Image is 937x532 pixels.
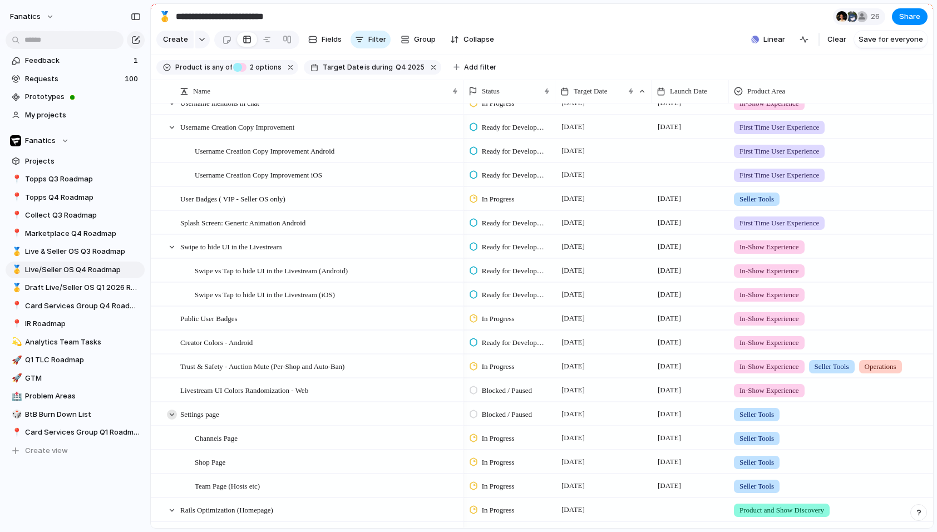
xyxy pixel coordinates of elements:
button: 📍 [10,228,21,239]
span: Ready for Development [482,337,546,348]
span: Public User Badges [180,312,238,324]
div: 📍IR Roadmap [6,316,145,332]
span: any of [210,62,232,72]
button: 🥇 [156,8,174,26]
span: In-Show Experience [739,242,799,253]
span: In-Show Experience [739,337,799,348]
span: [DATE] [559,168,588,181]
a: 🥇Draft Live/Seller OS Q1 2026 Roadmap [6,279,145,296]
span: Status [482,86,500,97]
span: Problem Areas [25,391,141,402]
a: Prototypes [6,88,145,105]
span: Create view [25,445,68,456]
button: 📍 [10,318,21,329]
a: 🚀Q1 TLC Roadmap [6,352,145,368]
a: 📍Topps Q3 Roadmap [6,171,145,188]
span: Live & Seller OS Q3 Roadmap [25,246,141,257]
span: In Progress [482,98,515,109]
span: [DATE] [655,359,684,373]
button: Create [156,31,194,48]
div: 🚀 [12,354,19,367]
a: 🥇Live & Seller OS Q3 Roadmap [6,243,145,260]
span: [DATE] [559,144,588,157]
button: 📍 [10,174,21,185]
button: 🏥 [10,391,21,402]
span: Add filter [464,62,496,72]
span: In Progress [482,313,515,324]
button: 📍 [10,192,21,203]
span: Seller Tools [739,409,774,420]
span: First Time User Experience [739,122,819,133]
button: Fanatics [6,132,145,149]
span: First Time User Experience [739,146,819,157]
span: [DATE] [559,455,588,469]
span: Ready for Development [482,265,546,277]
span: Collect Q3 Roadmap [25,210,141,221]
span: Filter [368,34,386,45]
span: In Progress [482,361,515,372]
span: Fanatics [25,135,56,146]
span: Creator Colors - Android [180,336,253,348]
a: 📍Topps Q4 Roadmap [6,189,145,206]
span: during [370,62,393,72]
span: Username Creation Copy Improvement Android [195,144,334,157]
span: Ready for Development [482,218,546,229]
span: 1 [134,55,140,66]
span: In Progress [482,194,515,205]
span: In Progress [482,481,515,492]
span: Save for everyone [859,34,923,45]
div: 📍 [12,191,19,204]
span: Target Date [574,86,608,97]
span: Seller Tools [739,194,774,205]
span: Live/Seller OS Q4 Roadmap [25,264,141,275]
span: Clear [827,34,846,45]
span: Trust & Safety - Auction Mute (Per-Shop and Auto-Ban) [180,359,344,372]
a: 🏥Problem Areas [6,388,145,405]
button: 🥇 [10,282,21,293]
span: Username Creation Copy Improvement [180,120,294,133]
span: Card Services Group Q4 Roadmap [25,301,141,312]
button: Q4 2025 [393,61,427,73]
span: Draft Live/Seller OS Q1 2026 Roadmap [25,282,141,293]
div: 🥇Live/Seller OS Q4 Roadmap [6,262,145,278]
span: Splash Screen: Generic Animation Android [180,216,305,229]
span: Projects [25,156,141,167]
span: In-Show Experience [739,265,799,277]
span: [DATE] [559,407,588,421]
span: [DATE] [559,431,588,445]
button: Fields [304,31,346,48]
div: 🎲 [12,408,19,421]
span: GTM [25,373,141,384]
div: 📍 [12,426,19,439]
span: 2 [246,63,255,71]
span: Channels Page [195,431,238,444]
div: 📍 [12,299,19,312]
a: 💫Analytics Team Tasks [6,334,145,351]
span: [DATE] [655,455,684,469]
span: [DATE] [655,431,684,445]
button: 🎲 [10,409,21,420]
span: Blocked / Paused [482,409,532,420]
span: Linear [763,34,785,45]
button: 💫 [10,337,21,348]
span: Collapse [463,34,494,45]
div: 📍 [12,318,19,331]
span: Topps Q4 Roadmap [25,192,141,203]
span: Settings page [180,407,219,420]
span: Seller Tools [739,433,774,444]
span: IR Roadmap [25,318,141,329]
span: Feedback [25,55,130,66]
span: Q4 2025 [396,62,425,72]
span: Name [193,86,210,97]
button: 🚀 [10,354,21,366]
span: [DATE] [655,192,684,205]
span: Seller Tools [739,481,774,492]
div: 💫 [12,336,19,348]
span: [DATE] [559,264,588,277]
div: 📍Collect Q3 Roadmap [6,207,145,224]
